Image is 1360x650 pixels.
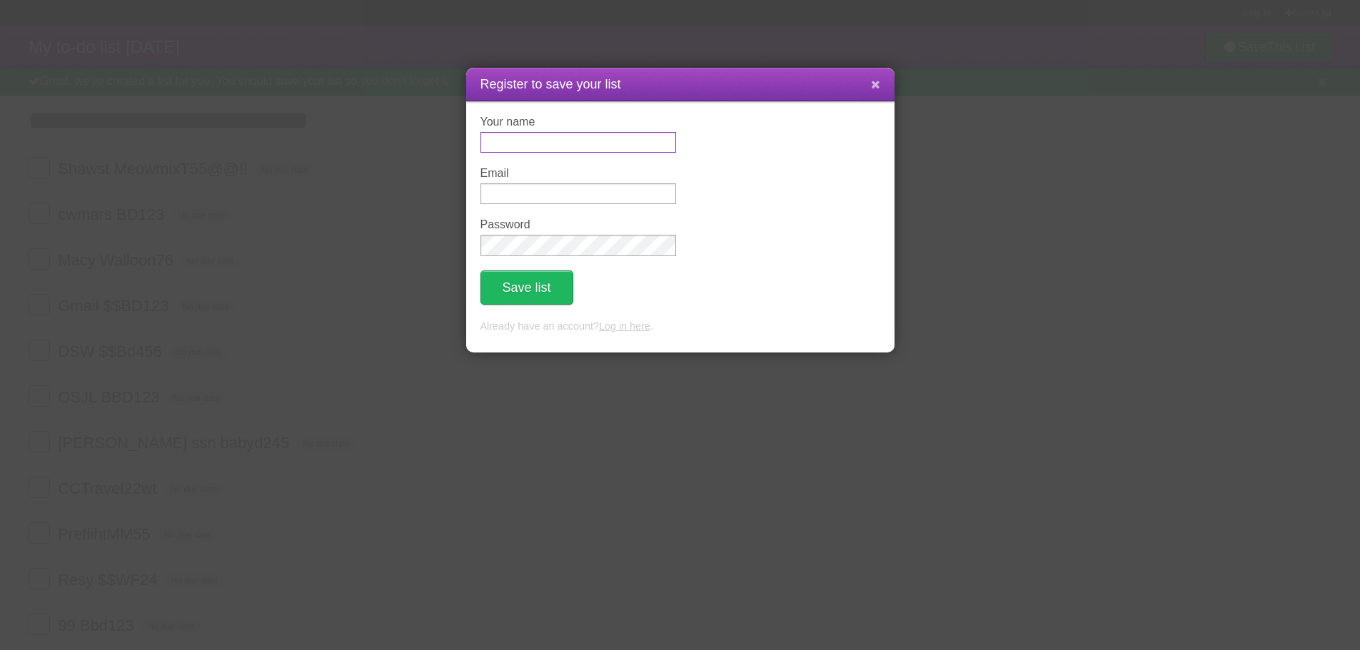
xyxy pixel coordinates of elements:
[480,218,676,231] label: Password
[599,320,650,332] a: Log in here
[480,75,880,94] h1: Register to save your list
[480,319,880,335] p: Already have an account? .
[480,270,573,305] button: Save list
[480,167,676,180] label: Email
[480,116,676,128] label: Your name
